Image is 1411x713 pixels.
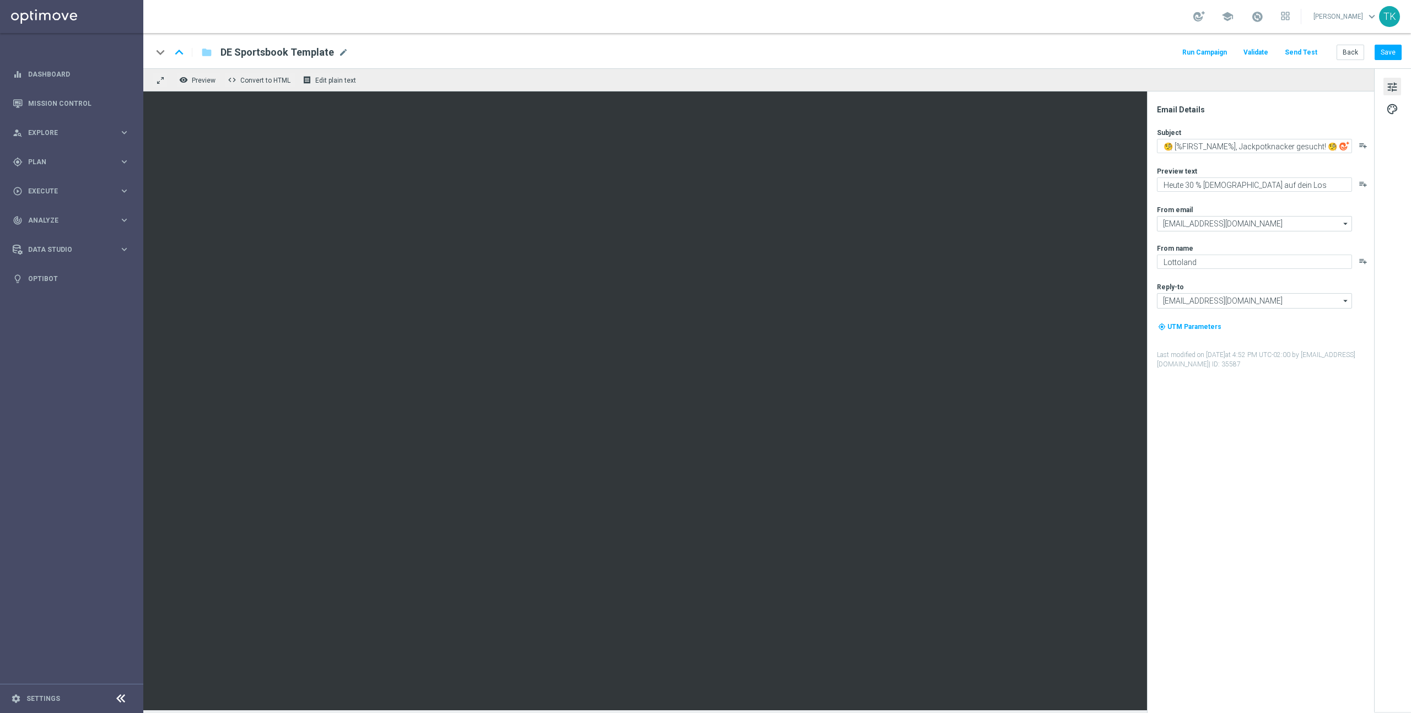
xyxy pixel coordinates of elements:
i: arrow_drop_down [1340,294,1351,308]
a: [PERSON_NAME]keyboard_arrow_down [1312,8,1379,25]
i: arrow_drop_down [1340,217,1351,231]
span: school [1221,10,1234,23]
span: | ID: 35587 [1209,360,1241,368]
i: keyboard_arrow_right [119,127,130,138]
div: Optibot [13,264,130,293]
label: From email [1157,206,1193,214]
input: Select [1157,293,1352,309]
div: Plan [13,157,119,167]
span: Data Studio [28,246,119,253]
span: code [228,75,236,84]
button: folder [200,44,213,61]
button: palette [1383,100,1401,117]
span: Explore [28,129,119,136]
button: Send Test [1283,45,1319,60]
button: Validate [1242,45,1270,60]
label: From name [1157,244,1193,253]
label: Last modified on [DATE] at 4:52 PM UTC-02:00 by [EMAIL_ADDRESS][DOMAIN_NAME] [1157,350,1373,369]
i: track_changes [13,215,23,225]
div: Data Studio [13,245,119,255]
span: Validate [1243,48,1268,56]
button: gps_fixed Plan keyboard_arrow_right [12,158,130,166]
i: settings [11,694,21,704]
button: lightbulb Optibot [12,274,130,283]
button: playlist_add [1359,141,1367,150]
i: keyboard_arrow_right [119,244,130,255]
i: receipt [303,75,311,84]
button: Run Campaign [1181,45,1229,60]
span: tune [1386,80,1398,94]
button: person_search Explore keyboard_arrow_right [12,128,130,137]
span: keyboard_arrow_down [1366,10,1378,23]
button: play_circle_outline Execute keyboard_arrow_right [12,187,130,196]
button: Back [1337,45,1364,60]
label: Reply-to [1157,283,1184,291]
i: gps_fixed [13,157,23,167]
i: keyboard_arrow_right [119,156,130,167]
img: optiGenie.svg [1339,141,1349,151]
div: Email Details [1157,105,1373,115]
span: UTM Parameters [1167,323,1221,331]
i: keyboard_arrow_right [119,215,130,225]
button: playlist_add [1359,180,1367,188]
i: keyboard_arrow_right [119,186,130,196]
button: my_location UTM Parameters [1157,321,1222,333]
button: receipt Edit plain text [300,73,361,87]
button: track_changes Analyze keyboard_arrow_right [12,216,130,225]
span: DE Sportsbook Template [220,46,334,59]
i: folder [201,46,212,59]
button: remove_red_eye Preview [176,73,220,87]
i: keyboard_arrow_up [171,44,187,61]
span: Execute [28,188,119,195]
span: Analyze [28,217,119,224]
span: palette [1386,102,1398,116]
span: Plan [28,159,119,165]
a: Settings [26,695,60,702]
a: Optibot [28,264,130,293]
span: mode_edit [338,47,348,57]
div: Dashboard [13,60,130,89]
button: tune [1383,78,1401,95]
i: lightbulb [13,274,23,284]
div: Execute [13,186,119,196]
a: Mission Control [28,89,130,118]
i: my_location [1158,323,1166,331]
div: Mission Control [13,89,130,118]
label: Subject [1157,128,1181,137]
input: Select [1157,216,1352,231]
label: Preview text [1157,167,1197,176]
button: Data Studio keyboard_arrow_right [12,245,130,254]
i: equalizer [13,69,23,79]
div: Analyze [13,215,119,225]
a: Dashboard [28,60,130,89]
button: playlist_add [1359,257,1367,266]
span: Edit plain text [315,77,356,84]
i: remove_red_eye [179,75,188,84]
i: play_circle_outline [13,186,23,196]
button: Mission Control [12,99,130,108]
div: TK [1379,6,1400,27]
span: Preview [192,77,216,84]
button: code Convert to HTML [225,73,295,87]
div: Explore [13,128,119,138]
i: person_search [13,128,23,138]
span: Convert to HTML [240,77,290,84]
button: equalizer Dashboard [12,70,130,79]
button: Save [1375,45,1402,60]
